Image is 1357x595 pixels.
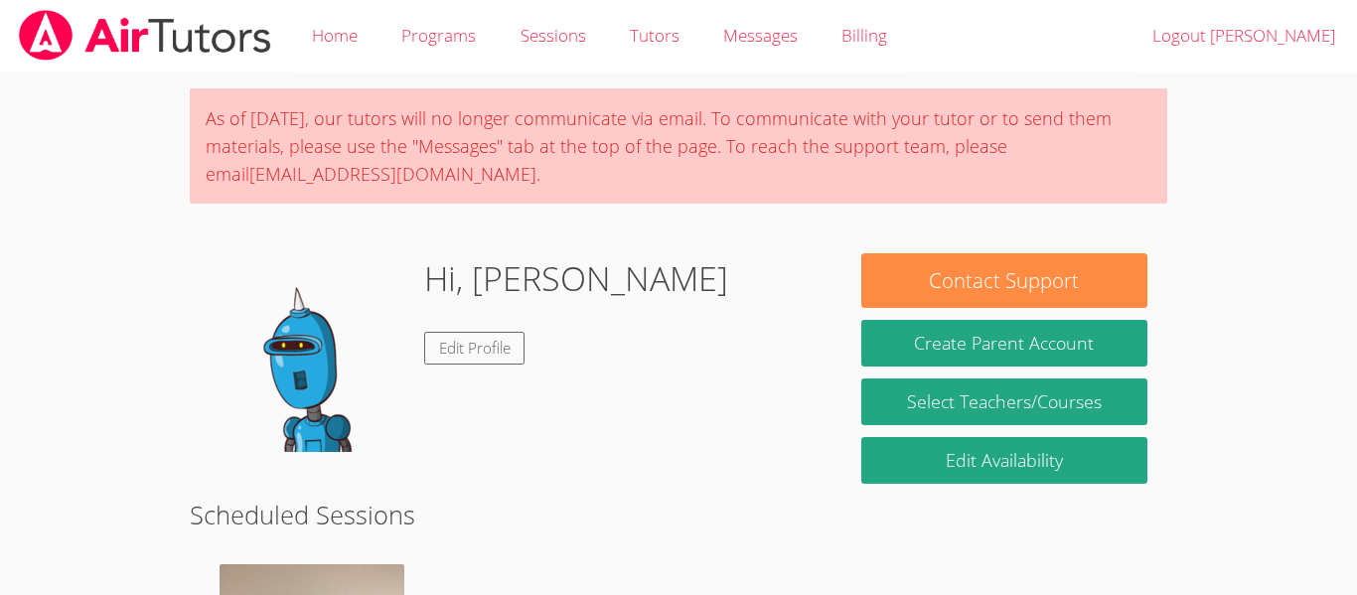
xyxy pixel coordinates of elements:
img: airtutors_banner-c4298cdbf04f3fff15de1276eac7730deb9818008684d7c2e4769d2f7ddbe033.png [17,10,273,61]
div: As of [DATE], our tutors will no longer communicate via email. To communicate with your tutor or ... [190,88,1167,204]
img: default.png [210,253,408,452]
h1: Hi, [PERSON_NAME] [424,253,728,304]
h2: Scheduled Sessions [190,496,1167,533]
a: Select Teachers/Courses [861,378,1147,425]
button: Contact Support [861,253,1147,308]
a: Edit Availability [861,437,1147,484]
a: Edit Profile [424,332,526,365]
button: Create Parent Account [861,320,1147,367]
span: Messages [723,24,798,47]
